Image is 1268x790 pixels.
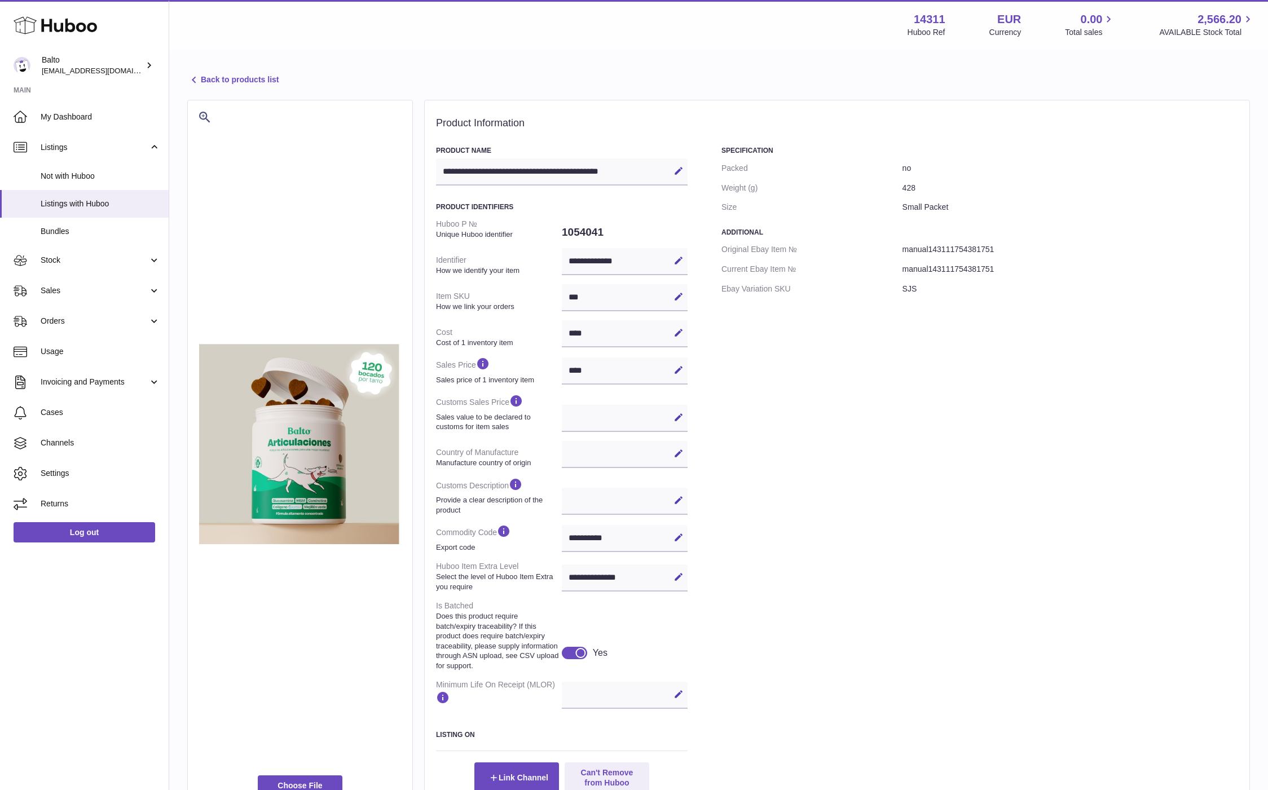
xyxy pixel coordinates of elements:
span: Listings with Huboo [41,198,160,209]
strong: Provide a clear description of the product [436,495,559,515]
span: Not with Huboo [41,171,160,182]
dt: Country of Manufacture [436,443,562,472]
dt: Ebay Variation SKU [721,279,902,299]
span: Invoicing and Payments [41,377,148,387]
dt: Commodity Code [436,519,562,557]
span: Settings [41,468,160,479]
span: Orders [41,316,148,326]
dd: 1054041 [562,220,688,244]
img: 1754381750.png [199,343,401,544]
div: Huboo Ref [908,27,945,38]
dt: Size [721,197,902,217]
h3: Product Name [436,146,688,155]
strong: Sales price of 1 inventory item [436,375,559,385]
strong: How we link your orders [436,302,559,312]
strong: Export code [436,542,559,553]
dd: Small Packet [902,197,1238,217]
span: Listings [41,142,148,153]
a: 2,566.20 AVAILABLE Stock Total [1159,12,1254,38]
dt: Sales Price [436,352,562,389]
strong: 14311 [914,12,945,27]
div: Yes [593,647,607,659]
span: Channels [41,438,160,448]
a: Back to products list [187,73,279,87]
span: Bundles [41,226,160,237]
span: 2,566.20 [1197,12,1241,27]
span: Cases [41,407,160,418]
span: Usage [41,346,160,357]
a: Log out [14,522,155,542]
span: Stock [41,255,148,266]
h3: Additional [721,228,1238,237]
img: calexander@softion.consulting [14,57,30,74]
dt: Packed [721,158,902,178]
strong: Select the level of Huboo Item Extra you require [436,572,559,592]
span: Total sales [1065,27,1115,38]
span: Sales [41,285,148,296]
h3: Listing On [436,730,688,739]
dt: Cost [436,323,562,352]
strong: EUR [997,12,1021,27]
span: 0.00 [1081,12,1103,27]
strong: Manufacture country of origin [436,458,559,468]
strong: How we identify your item [436,266,559,276]
dt: Huboo P № [436,214,562,244]
h3: Product Identifiers [436,202,688,211]
dt: Item SKU [436,286,562,316]
dd: SJS [902,279,1238,299]
span: AVAILABLE Stock Total [1159,27,1254,38]
div: Balto [42,55,143,76]
span: Returns [41,498,160,509]
span: My Dashboard [41,112,160,122]
dt: Huboo Item Extra Level [436,557,562,596]
dd: no [902,158,1238,178]
strong: Sales value to be declared to customs for item sales [436,412,559,432]
dd: manual143111754381751 [902,240,1238,259]
dt: Customs Description [436,473,562,519]
strong: Cost of 1 inventory item [436,338,559,348]
strong: Unique Huboo identifier [436,230,559,240]
dt: Current Ebay Item № [721,259,902,279]
h2: Product Information [436,117,1238,130]
dd: manual143111754381751 [902,259,1238,279]
dt: Customs Sales Price [436,389,562,436]
span: [EMAIL_ADDRESS][DOMAIN_NAME] [42,66,166,75]
dt: Identifier [436,250,562,280]
dd: 428 [902,178,1238,198]
a: 0.00 Total sales [1065,12,1115,38]
dt: Is Batched [436,596,562,675]
dt: Minimum Life On Receipt (MLOR) [436,675,562,713]
div: Currency [989,27,1022,38]
dt: Weight (g) [721,178,902,198]
h3: Specification [721,146,1238,155]
dt: Original Ebay Item № [721,240,902,259]
strong: Does this product require batch/expiry traceability? If this product does require batch/expiry tr... [436,611,559,670]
